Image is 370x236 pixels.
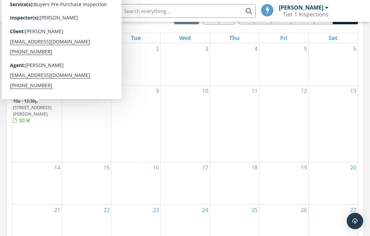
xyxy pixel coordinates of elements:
a: Go to September 14, 2025 [53,162,62,173]
span: SPECTORA [57,3,113,18]
td: Go to September 15, 2025 [62,162,111,204]
td: Go to September 10, 2025 [160,85,210,162]
a: Sunday [30,33,44,43]
td: Go to September 4, 2025 [210,43,259,85]
a: Go to September 25, 2025 [250,205,259,215]
a: Go to September 1, 2025 [105,43,111,54]
a: Go to September 8, 2025 [105,86,111,96]
td: Go to September 20, 2025 [308,162,358,204]
div: Tier 1 Inspections [283,11,329,18]
a: Go to September 26, 2025 [299,205,308,215]
a: Go to September 20, 2025 [349,162,358,173]
a: Go to August 31, 2025 [53,43,62,54]
img: The Best Home Inspection Software - Spectora [37,3,52,18]
div: [PERSON_NAME] [279,4,323,11]
a: Go to September 17, 2025 [201,162,210,173]
a: Go to September 2, 2025 [155,43,160,54]
a: Go to September 9, 2025 [155,86,160,96]
td: Go to September 8, 2025 [62,85,111,162]
a: Go to September 6, 2025 [352,43,358,54]
td: Go to September 18, 2025 [210,162,259,204]
a: Go to September 4, 2025 [253,43,259,54]
a: Go to September 5, 2025 [303,43,308,54]
a: Go to September 18, 2025 [250,162,259,173]
td: Go to September 19, 2025 [259,162,308,204]
a: Go to September 22, 2025 [102,205,111,215]
td: Go to September 3, 2025 [160,43,210,85]
a: Friday [279,33,289,43]
td: Go to September 11, 2025 [210,85,259,162]
td: Go to September 14, 2025 [12,162,62,204]
a: Go to September 27, 2025 [349,205,358,215]
a: Go to September 16, 2025 [151,162,160,173]
a: Go to September 10, 2025 [201,86,210,96]
a: Go to September 12, 2025 [299,86,308,96]
a: 10a - 12:30p [STREET_ADDRESS][PERSON_NAME] [13,97,61,125]
div: Open Intercom Messenger [347,213,363,229]
td: Go to September 12, 2025 [259,85,308,162]
a: SPECTORA [37,9,113,24]
a: Saturday [327,33,339,43]
td: Go to September 9, 2025 [111,85,160,162]
input: Search everything... [119,4,256,18]
a: 10a - 12:30p [STREET_ADDRESS][PERSON_NAME] [13,98,51,124]
a: Go to September 7, 2025 [56,86,62,96]
a: Thursday [228,33,241,43]
a: Go to September 21, 2025 [53,205,62,215]
a: Go to September 19, 2025 [299,162,308,173]
span: 10a - 12:30p [13,98,38,104]
a: Go to September 15, 2025 [102,162,111,173]
td: Go to September 1, 2025 [62,43,111,85]
td: Go to September 7, 2025 [12,85,62,162]
td: Go to September 5, 2025 [259,43,308,85]
a: Go to September 13, 2025 [349,86,358,96]
a: Go to September 23, 2025 [151,205,160,215]
td: Go to September 17, 2025 [160,162,210,204]
td: Go to September 6, 2025 [308,43,358,85]
a: Wednesday [178,33,192,43]
span: [STREET_ADDRESS][PERSON_NAME] [13,104,51,117]
a: Monday [79,33,94,43]
a: Go to September 11, 2025 [250,86,259,96]
a: Go to September 3, 2025 [204,43,210,54]
a: Go to September 24, 2025 [201,205,210,215]
td: Go to August 31, 2025 [12,43,62,85]
td: Go to September 13, 2025 [308,85,358,162]
td: Go to September 16, 2025 [111,162,160,204]
td: Go to September 2, 2025 [111,43,160,85]
a: Tuesday [129,33,142,43]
